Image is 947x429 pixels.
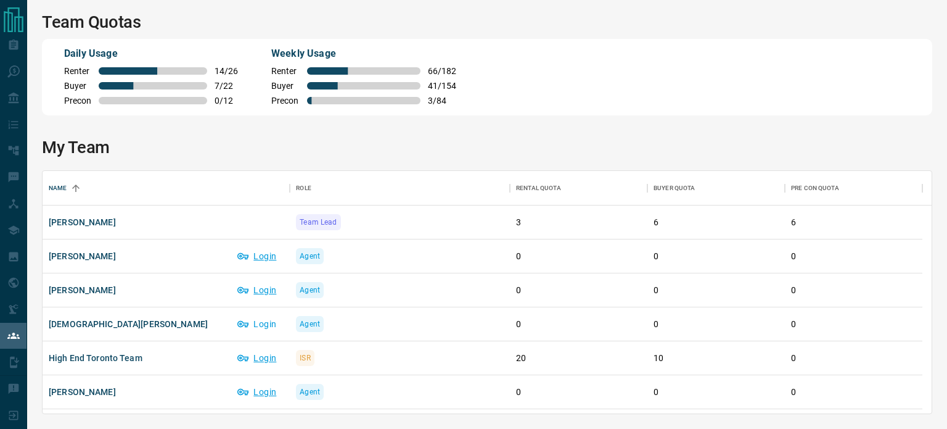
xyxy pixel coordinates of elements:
[300,386,320,398] span: Agent
[215,66,242,76] span: 14 / 26
[791,171,839,206] div: Pre Con Quota
[654,216,779,229] p: 6
[49,352,142,364] span: High End Toronto Team
[271,96,300,106] span: Precon
[49,216,116,228] span: [PERSON_NAME]
[231,382,284,402] button: Login
[791,386,916,399] p: 0
[67,180,84,197] button: Sort
[516,386,641,399] p: 0
[654,352,779,365] p: 10
[231,348,284,368] button: Login
[510,171,647,206] div: Rental Quota
[654,250,779,263] p: 0
[296,171,311,206] div: Role
[231,246,284,266] button: Login
[271,66,300,76] span: Renter
[654,386,779,399] p: 0
[654,171,695,206] div: Buyer Quota
[654,318,779,331] p: 0
[647,171,785,206] div: Buyer Quota
[42,12,932,32] h1: Team Quotas
[791,352,916,365] p: 0
[516,250,641,263] p: 0
[516,318,641,331] p: 0
[49,250,116,262] span: [PERSON_NAME]
[428,96,456,106] span: 3 / 84
[271,81,300,91] span: Buyer
[42,138,932,157] h1: My Team
[290,171,510,206] div: Role
[516,352,641,365] p: 20
[49,284,116,296] span: [PERSON_NAME]
[791,318,916,331] p: 0
[231,314,284,334] button: Login
[64,96,91,106] span: Precon
[49,318,208,330] span: [DEMOGRAPHIC_DATA][PERSON_NAME]
[49,171,67,206] div: Name
[215,81,242,91] span: 7 / 22
[428,66,456,76] span: 66 / 182
[300,318,320,330] span: Agent
[516,171,561,206] div: Rental Quota
[43,171,290,206] div: Name
[300,352,310,364] span: ISR
[785,171,922,206] div: Pre Con Quota
[516,216,641,229] p: 3
[64,46,242,61] p: Daily Usage
[300,284,320,296] span: Agent
[654,284,779,297] p: 0
[64,81,91,91] span: Buyer
[791,250,916,263] p: 0
[300,216,337,228] span: Team Lead
[271,46,456,61] p: Weekly Usage
[428,81,456,91] span: 41 / 154
[215,96,242,106] span: 0 / 12
[231,280,284,300] button: Login
[300,250,320,262] span: Agent
[49,386,116,398] span: [PERSON_NAME]
[791,216,916,229] p: 6
[791,284,916,297] p: 0
[516,284,641,297] p: 0
[64,66,91,76] span: Renter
